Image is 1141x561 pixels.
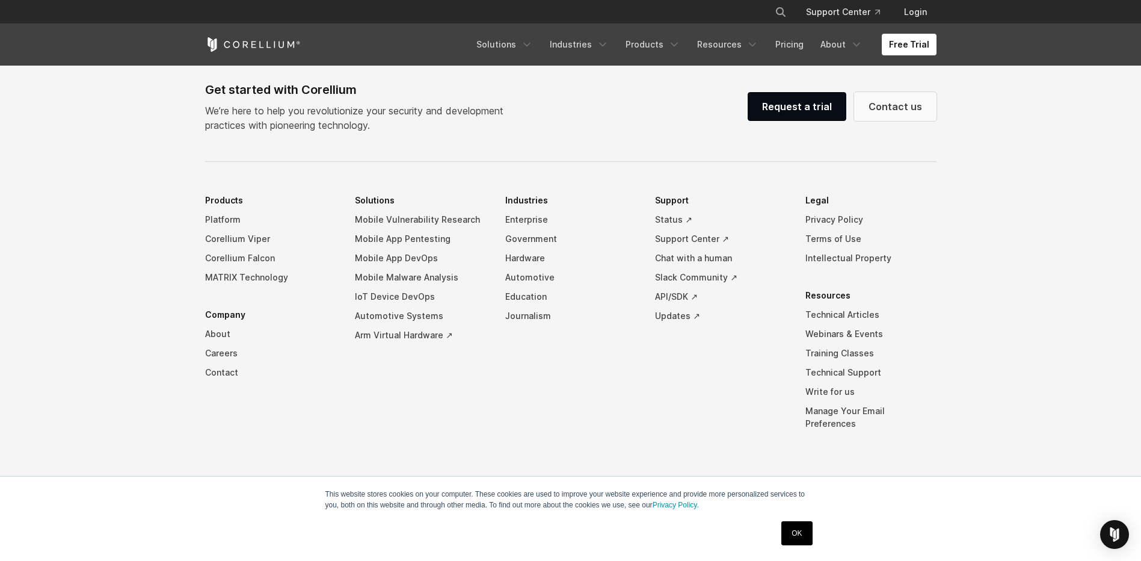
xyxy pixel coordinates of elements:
[355,268,486,287] a: Mobile Malware Analysis
[505,229,636,249] a: Government
[655,210,786,229] a: Status ↗
[505,249,636,268] a: Hardware
[505,306,636,326] a: Journalism
[355,229,486,249] a: Mobile App Pentesting
[205,191,936,451] div: Navigation Menu
[760,1,936,23] div: Navigation Menu
[205,344,336,363] a: Careers
[205,229,336,249] a: Corellium Viper
[355,210,486,229] a: Mobile Vulnerability Research
[813,34,870,55] a: About
[1100,520,1129,549] div: Open Intercom Messenger
[655,306,786,326] a: Updates ↗
[805,210,936,229] a: Privacy Policy
[882,34,936,55] a: Free Trial
[805,363,936,382] a: Technical Support
[655,287,786,306] a: API/SDK ↗
[505,210,636,229] a: Enterprise
[805,344,936,363] a: Training Classes
[205,268,336,287] a: MATRIX Technology
[805,382,936,401] a: Write for us
[355,249,486,268] a: Mobile App DevOps
[655,268,786,287] a: Slack Community ↗
[655,249,786,268] a: Chat with a human
[768,34,811,55] a: Pricing
[505,268,636,287] a: Automotive
[543,34,616,55] a: Industries
[748,92,846,121] a: Request a trial
[805,229,936,249] a: Terms of Use
[770,1,792,23] button: Search
[894,1,936,23] a: Login
[205,324,336,344] a: About
[805,401,936,433] a: Manage Your Email Preferences
[325,489,816,510] p: This website stores cookies on your computer. These cookies are used to improve your website expe...
[205,37,301,52] a: Corellium Home
[355,287,486,306] a: IoT Device DevOps
[205,210,336,229] a: Platform
[469,34,936,55] div: Navigation Menu
[205,363,336,382] a: Contact
[205,249,336,268] a: Corellium Falcon
[205,104,513,132] p: We’re here to help you revolutionize your security and development practices with pioneering tech...
[854,92,936,121] a: Contact us
[796,1,890,23] a: Support Center
[355,306,486,326] a: Automotive Systems
[690,34,766,55] a: Resources
[805,324,936,344] a: Webinars & Events
[653,501,699,509] a: Privacy Policy.
[205,81,513,99] div: Get started with Corellium
[469,34,540,55] a: Solutions
[505,287,636,306] a: Education
[655,229,786,249] a: Support Center ↗
[805,305,936,324] a: Technical Articles
[805,249,936,268] a: Intellectual Property
[781,521,812,545] a: OK
[618,34,687,55] a: Products
[355,326,486,345] a: Arm Virtual Hardware ↗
